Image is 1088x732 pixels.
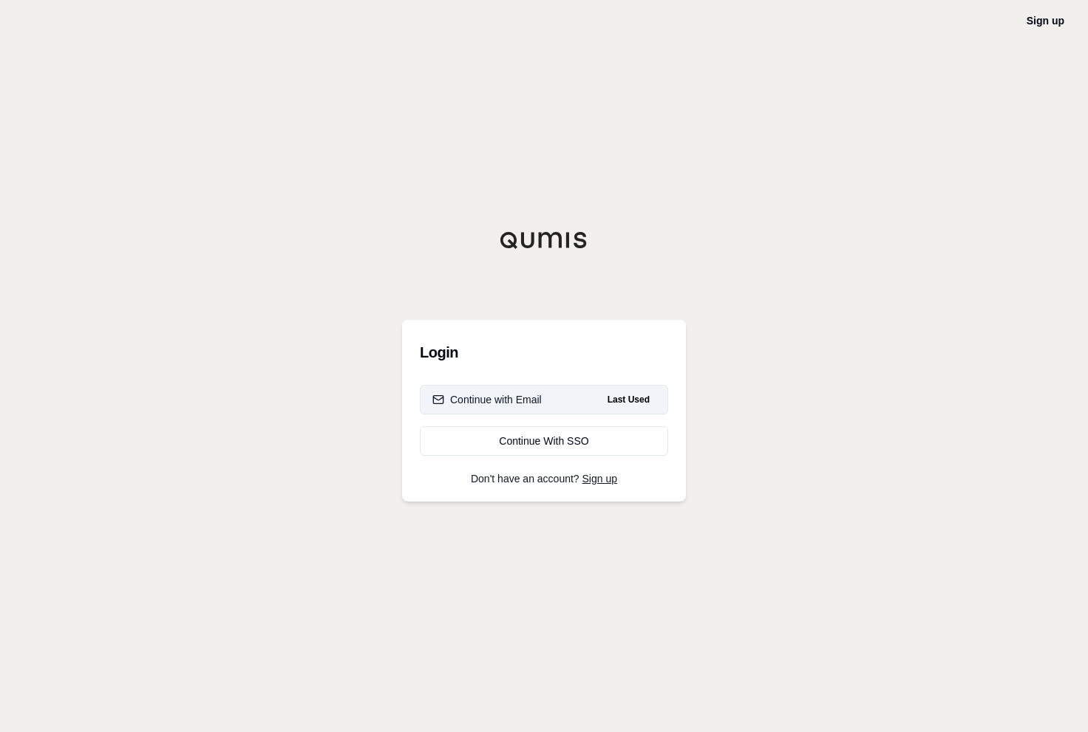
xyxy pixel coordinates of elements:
[420,426,668,456] a: Continue With SSO
[1027,15,1064,27] a: Sign up
[500,231,588,249] img: Qumis
[602,391,656,408] span: Last Used
[420,473,668,484] p: Don't have an account?
[420,385,668,414] button: Continue with EmailLast Used
[432,392,542,407] div: Continue with Email
[582,473,617,485] a: Sign up
[432,434,656,448] div: Continue With SSO
[420,338,668,367] h3: Login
